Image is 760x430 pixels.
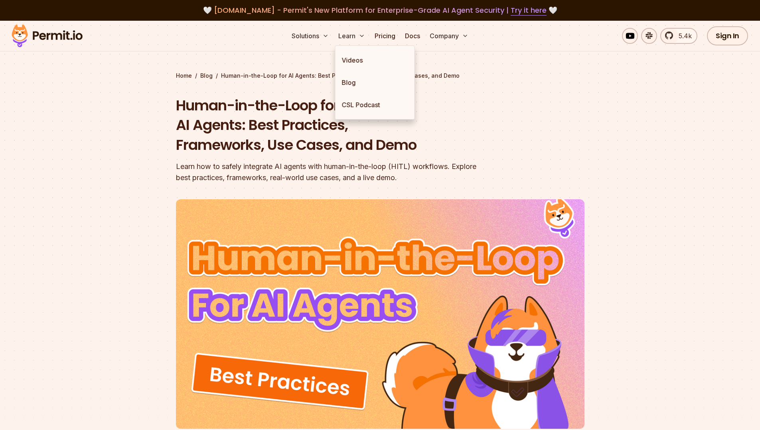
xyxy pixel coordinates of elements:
[674,31,692,41] span: 5.4k
[200,72,213,80] a: Blog
[176,161,482,183] div: Learn how to safely integrate AI agents with human-in-the-loop (HITL) workflows. Explore best pra...
[371,28,399,44] a: Pricing
[336,94,415,116] a: CSL Podcast
[707,26,748,45] a: Sign In
[8,22,86,49] img: Permit logo
[214,5,547,15] span: [DOMAIN_NAME] - Permit's New Platform for Enterprise-Grade AI Agent Security |
[336,49,415,71] a: Videos
[335,28,368,44] button: Learn
[511,5,547,16] a: Try it here
[288,28,332,44] button: Solutions
[176,72,584,80] div: / /
[402,28,423,44] a: Docs
[176,72,192,80] a: Home
[426,28,472,44] button: Company
[336,71,415,94] a: Blog
[19,5,741,16] div: 🤍 🤍
[660,28,697,44] a: 5.4k
[176,199,584,429] img: Human-in-the-Loop for AI Agents: Best Practices, Frameworks, Use Cases, and Demo
[176,96,482,155] h1: Human-in-the-Loop for AI Agents: Best Practices, Frameworks, Use Cases, and Demo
